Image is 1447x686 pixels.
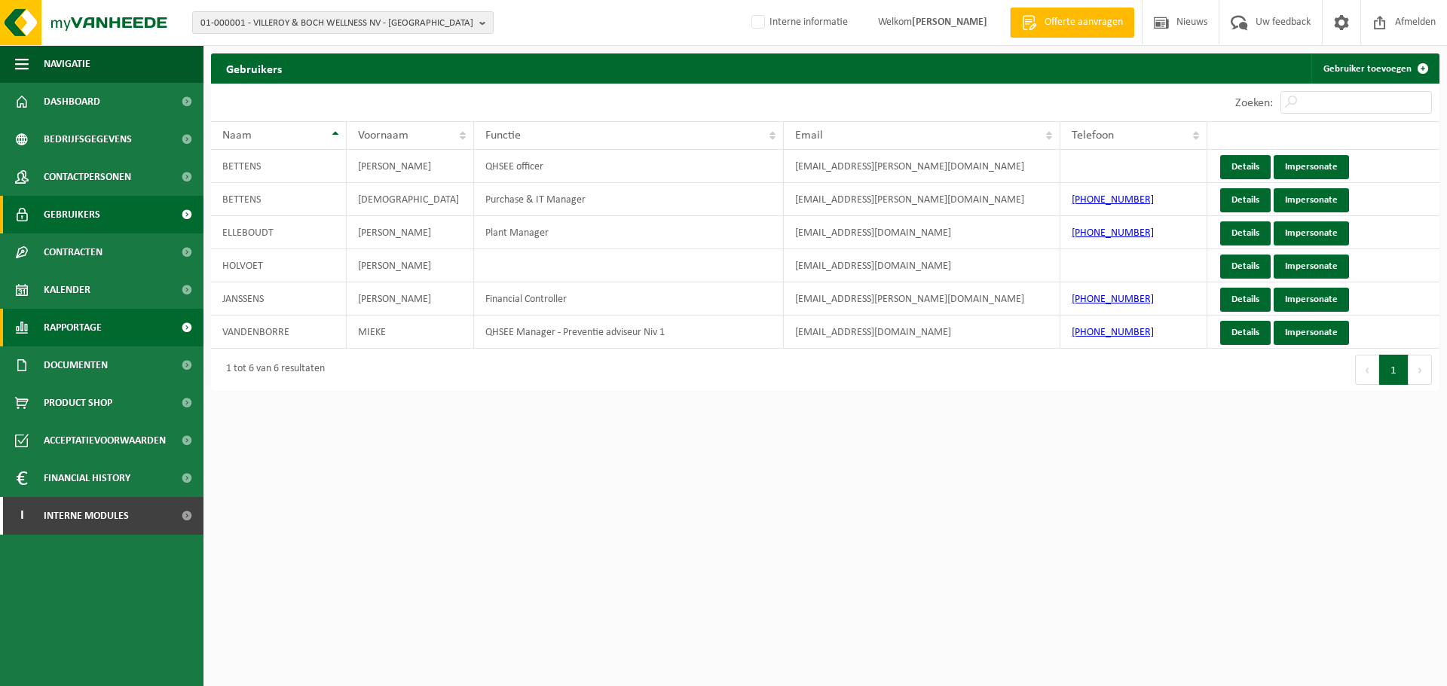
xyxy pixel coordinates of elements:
a: Gebruiker toevoegen [1311,53,1438,84]
td: [EMAIL_ADDRESS][DOMAIN_NAME] [784,216,1060,249]
a: Impersonate [1274,288,1349,312]
a: [PHONE_NUMBER] [1072,327,1154,338]
td: VANDENBORRE [211,316,347,349]
button: 1 [1379,355,1409,385]
a: [PHONE_NUMBER] [1072,294,1154,305]
span: Financial History [44,459,130,497]
span: Telefoon [1072,130,1114,142]
a: Impersonate [1274,221,1349,245]
button: Next [1409,355,1432,385]
a: Offerte aanvragen [1010,8,1134,38]
td: [EMAIL_ADDRESS][PERSON_NAME][DOMAIN_NAME] [784,282,1060,316]
span: Acceptatievoorwaarden [44,422,166,459]
td: [EMAIL_ADDRESS][DOMAIN_NAME] [784,249,1060,282]
span: Contracten [44,233,102,271]
td: [PERSON_NAME] [347,150,474,183]
td: BETTENS [211,150,347,183]
span: Kalender [44,271,90,309]
td: QHSEE officer [474,150,784,183]
span: Email [795,130,823,142]
a: Impersonate [1274,321,1349,345]
td: [EMAIL_ADDRESS][PERSON_NAME][DOMAIN_NAME] [784,183,1060,216]
span: Functie [485,130,521,142]
td: QHSEE Manager - Preventie adviseur Niv 1 [474,316,784,349]
span: Product Shop [44,384,112,422]
a: Details [1220,188,1271,212]
span: Gebruikers [44,196,100,233]
a: Details [1220,321,1271,345]
td: JANSSENS [211,282,347,316]
td: [PERSON_NAME] [347,282,474,316]
a: Impersonate [1274,255,1349,279]
td: Financial Controller [474,282,784,316]
a: Details [1220,155,1271,179]
span: Navigatie [44,45,90,83]
a: [PHONE_NUMBER] [1072,227,1154,239]
td: [PERSON_NAME] [347,216,474,249]
span: Offerte aanvragen [1041,15,1127,30]
a: Details [1220,255,1271,279]
td: [PERSON_NAME] [347,249,474,282]
a: Impersonate [1274,188,1349,212]
a: Details [1220,288,1271,312]
button: 01-000001 - VILLEROY & BOCH WELLNESS NV - [GEOGRAPHIC_DATA] [192,11,494,34]
td: Plant Manager [474,216,784,249]
td: ELLEBOUDT [211,216,347,249]
td: [EMAIL_ADDRESS][DOMAIN_NAME] [784,316,1060,349]
a: [PHONE_NUMBER] [1072,194,1154,206]
h2: Gebruikers [211,53,297,83]
td: [DEMOGRAPHIC_DATA] [347,183,474,216]
span: 01-000001 - VILLEROY & BOCH WELLNESS NV - [GEOGRAPHIC_DATA] [200,12,473,35]
td: HOLVOET [211,249,347,282]
span: Interne modules [44,497,129,535]
span: Dashboard [44,83,100,120]
td: MIEKE [347,316,474,349]
span: Documenten [44,346,108,384]
td: [EMAIL_ADDRESS][PERSON_NAME][DOMAIN_NAME] [784,150,1060,183]
button: Previous [1355,355,1379,385]
label: Zoeken: [1235,97,1273,109]
span: Naam [222,130,252,142]
span: Voornaam [358,130,408,142]
span: I [15,497,29,535]
a: Impersonate [1274,155,1349,179]
span: Bedrijfsgegevens [44,120,132,158]
strong: [PERSON_NAME] [912,17,987,28]
div: 1 tot 6 van 6 resultaten [219,356,325,383]
td: BETTENS [211,183,347,216]
label: Interne informatie [748,11,848,34]
a: Details [1220,221,1271,245]
td: Purchase & IT Manager [474,183,784,216]
span: Rapportage [44,309,102,346]
span: Contactpersonen [44,158,131,196]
